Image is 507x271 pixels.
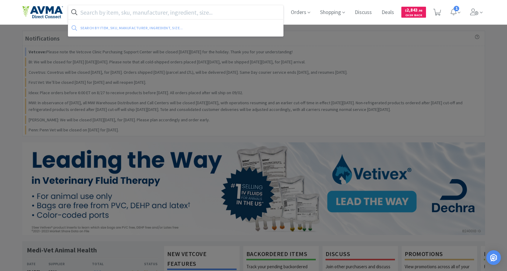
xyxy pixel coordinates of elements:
span: 1 [454,6,459,11]
img: e4e33dab9f054f5782a47901c742baa9_102.png [22,6,63,19]
a: $2,843.98Cash Back [401,4,426,20]
span: Cash Back [405,14,422,18]
span: $ [405,9,407,12]
div: Search by item, sku, manufacturer, ingredient, size... [80,23,231,33]
span: . 98 [418,9,422,12]
div: Open Intercom Messenger [486,250,501,265]
a: Deals [379,10,396,15]
span: 2,843 [405,7,422,13]
a: Discuss [352,10,374,15]
input: Search by item, sku, manufacturer, ingredient, size... [68,5,283,19]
